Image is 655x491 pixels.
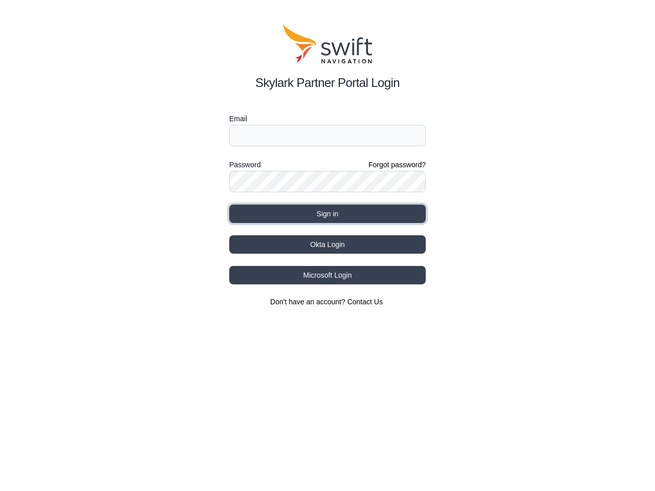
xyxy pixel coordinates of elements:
[229,205,426,223] button: Sign in
[347,298,383,306] a: Contact Us
[368,160,426,170] a: Forgot password?
[229,159,260,171] label: Password
[229,266,426,284] button: Microsoft Login
[229,235,426,254] button: Okta Login
[229,113,426,125] label: Email
[229,74,426,92] h2: Skylark Partner Portal Login
[229,297,426,307] section: Don't have an account?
